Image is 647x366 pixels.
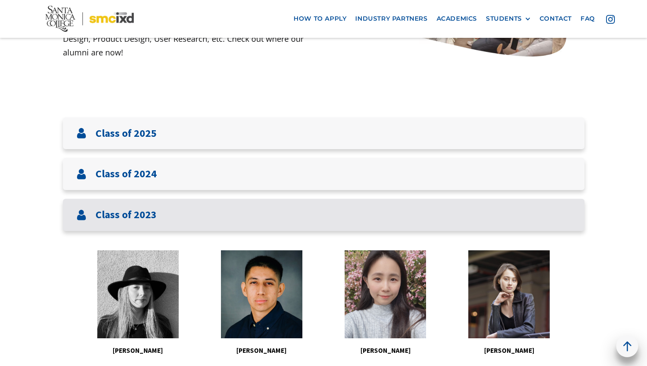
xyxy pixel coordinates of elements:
[447,345,571,356] h5: [PERSON_NAME]
[606,15,615,23] img: icon - instagram
[576,11,599,27] a: faq
[76,169,87,179] img: User icon
[200,345,323,356] h5: [PERSON_NAME]
[289,11,351,27] a: how to apply
[323,345,447,356] h5: [PERSON_NAME]
[96,127,157,140] h3: Class of 2025
[76,128,87,139] img: User icon
[535,11,576,27] a: contact
[351,11,432,27] a: industry partners
[96,168,157,180] h3: Class of 2024
[432,11,482,27] a: Academics
[45,6,134,32] img: Santa Monica College - SMC IxD logo
[486,15,522,22] div: STUDENTS
[76,345,200,356] h5: [PERSON_NAME]
[616,335,638,357] a: back to top
[96,209,157,221] h3: Class of 2023
[486,15,531,22] div: STUDENTS
[76,210,87,220] img: User icon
